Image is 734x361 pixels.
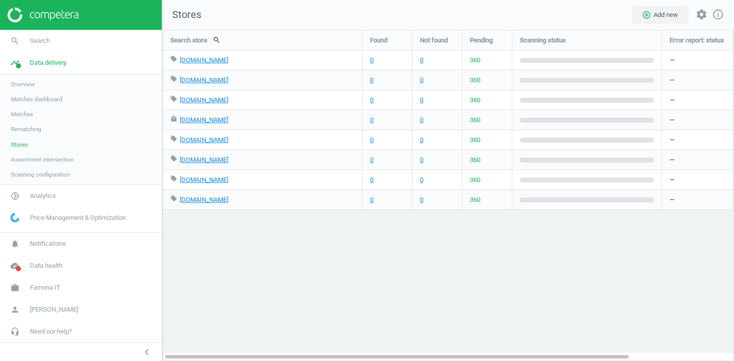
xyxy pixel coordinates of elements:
span: Pending [470,36,493,45]
span: 360 [470,76,480,85]
i: work [5,278,24,297]
span: 360 [470,116,480,125]
i: add_circle_outline [642,10,651,19]
a: info_outline [712,8,724,21]
span: Analytics [30,191,56,200]
span: 360 [470,195,480,204]
span: Error report: status [670,36,724,45]
span: Matches [11,110,33,118]
span: Price Management & Optimization [30,213,126,222]
i: local_offer [170,55,177,62]
a: 0 [370,136,373,145]
a: [DOMAIN_NAME] [180,156,228,164]
i: local_offer [170,155,177,162]
a: 0 [420,56,423,65]
span: Overview [11,80,35,88]
span: 360 [470,136,480,145]
button: settings [691,4,712,25]
a: [DOMAIN_NAME] [180,96,228,104]
a: 0 [420,136,423,145]
span: Data health [30,261,62,270]
span: Scanning status [520,36,566,45]
span: Notifications [30,239,66,248]
span: Matches dashboard [11,95,62,103]
i: local_offer [170,135,177,142]
i: local_offer [170,75,177,82]
span: Stores [162,8,201,22]
a: 0 [420,76,423,85]
a: 0 [420,195,423,204]
a: 0 [370,56,373,65]
a: 0 [370,76,373,85]
i: settings [696,8,708,20]
i: local_mall [170,115,177,122]
a: [DOMAIN_NAME] [180,76,228,84]
i: search [5,31,24,50]
i: notifications [5,234,24,253]
i: cloud_done [5,256,24,275]
span: Not found [420,36,448,45]
span: 360 [470,156,480,165]
i: timeline [5,53,24,72]
i: local_offer [170,195,177,202]
span: Search [30,36,50,45]
button: search [207,31,226,48]
i: person [5,300,24,319]
span: Assortment intersection [11,156,73,164]
button: add_circle_outlineAdd new [632,6,689,24]
i: local_offer [170,95,177,102]
img: wGWNvw8QSZomAAAAABJRU5ErkJggg== [10,213,19,222]
a: 0 [370,176,373,184]
a: 0 [420,96,423,105]
div: Search store [163,30,362,50]
i: pie_chart_outlined [5,186,24,205]
span: [PERSON_NAME] [30,305,78,314]
a: [DOMAIN_NAME] [180,56,228,64]
a: [DOMAIN_NAME] [180,116,228,124]
span: Rematching [11,125,41,133]
span: Scanning configuration [11,171,70,179]
span: Data delivery [30,58,66,67]
span: Farmina IT [30,283,60,292]
button: chevron_left [134,346,159,359]
a: 0 [370,195,373,204]
i: chevron_left [141,346,153,358]
span: Found [370,36,387,45]
a: [DOMAIN_NAME] [180,196,228,203]
img: ajHJNr6hYgQAAAAASUVORK5CYII= [7,7,78,22]
span: 360 [470,56,480,65]
span: 360 [470,96,480,105]
span: Need our help? [30,327,72,336]
a: [DOMAIN_NAME] [180,176,228,183]
i: headset_mic [5,322,24,341]
span: Stores [11,141,28,149]
a: 0 [370,116,373,125]
a: 0 [370,96,373,105]
a: 0 [370,156,373,165]
a: [DOMAIN_NAME] [180,136,228,144]
a: 0 [420,176,423,184]
span: 360 [470,176,480,184]
a: 0 [420,156,423,165]
a: 0 [420,116,423,125]
i: local_offer [170,175,177,182]
i: info_outline [712,8,724,20]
